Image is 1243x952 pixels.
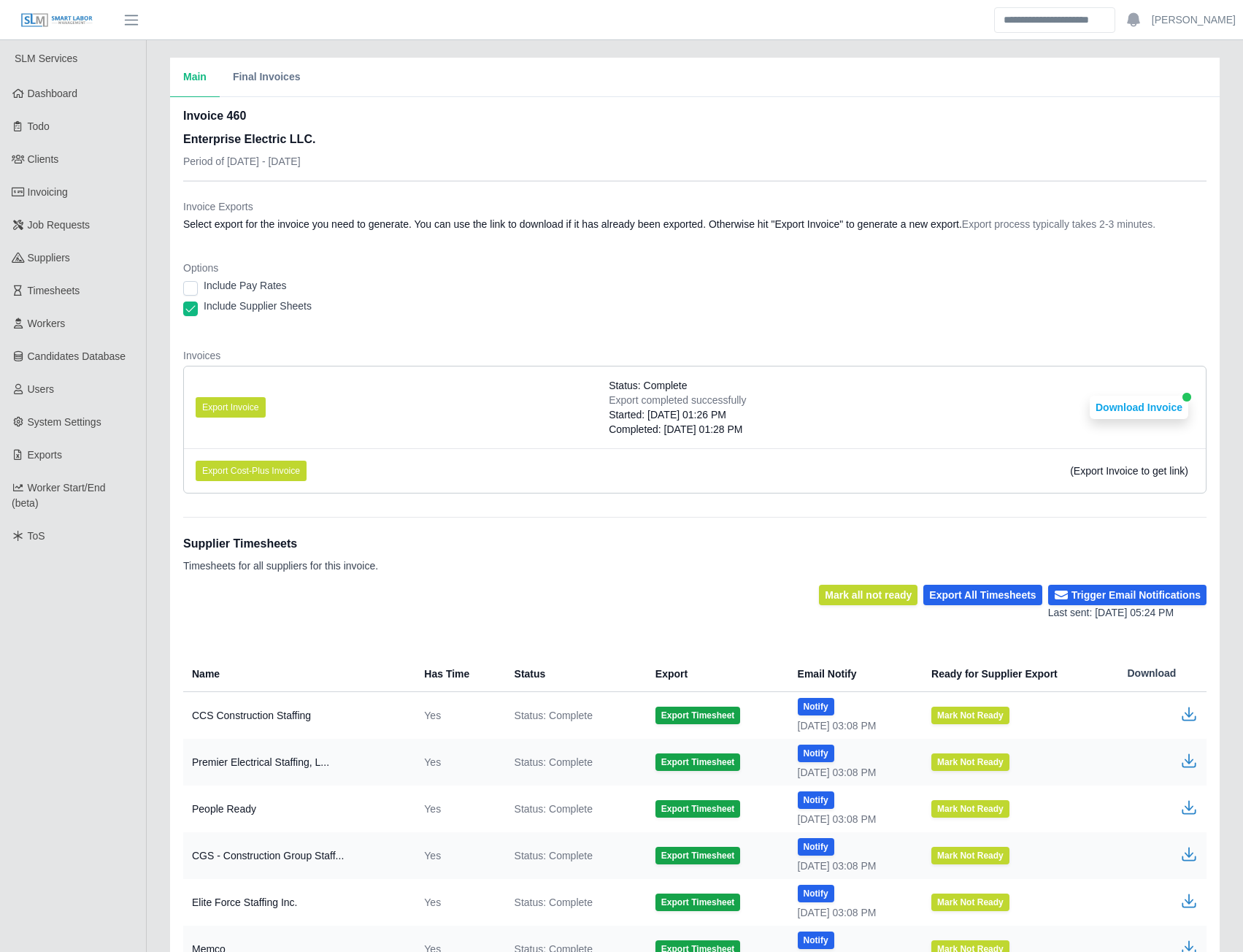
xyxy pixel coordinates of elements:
[28,285,80,296] span: Timesheets
[12,482,106,509] span: Worker Start/End (beta)
[1090,402,1188,413] a: Download Invoice
[655,753,740,771] button: Export Timesheet
[655,707,740,724] button: Export Timesheet
[1048,585,1207,605] button: Trigger Email Notifications
[609,407,746,422] div: Started: [DATE] 01:26 PM
[798,812,908,826] div: [DATE] 03:08 PM
[798,838,834,856] button: Notify
[28,252,70,264] span: Suppliers
[28,383,55,395] span: Users
[28,153,59,165] span: Clients
[798,905,908,920] div: [DATE] 03:08 PM
[819,585,917,605] button: Mark all not ready
[183,107,315,125] h2: Invoice 460
[1116,656,1207,692] th: Download
[798,718,908,733] div: [DATE] 03:08 PM
[798,932,834,949] button: Notify
[28,530,45,542] span: ToS
[798,791,834,809] button: Notify
[931,847,1009,864] button: Mark Not Ready
[28,449,62,461] span: Exports
[28,219,91,231] span: Job Requests
[28,350,126,362] span: Candidates Database
[183,739,412,786] td: Premier Electrical Staffing, L...
[412,739,502,786] td: Yes
[786,656,920,692] th: Email Notify
[183,692,412,740] td: CCS Construction Staffing
[798,885,834,902] button: Notify
[412,879,502,926] td: Yes
[15,53,77,64] span: SLM Services
[412,692,502,740] td: Yes
[655,847,740,864] button: Export Timesheet
[920,656,1115,692] th: Ready for Supplier Export
[515,802,593,816] span: Status: Complete
[28,318,66,329] span: Workers
[220,58,314,97] button: Final Invoices
[931,753,1009,771] button: Mark Not Ready
[28,88,78,99] span: Dashboard
[1152,12,1236,28] a: [PERSON_NAME]
[183,656,412,692] th: Name
[20,12,93,28] img: SLM Logo
[170,58,220,97] button: Main
[515,895,593,910] span: Status: Complete
[1070,465,1188,477] span: (Export Invoice to get link)
[28,416,101,428] span: System Settings
[412,786,502,832] td: Yes
[609,378,687,393] span: Status: Complete
[515,708,593,723] span: Status: Complete
[183,131,315,148] h3: Enterprise Electric LLC.
[183,786,412,832] td: People Ready
[798,765,908,780] div: [DATE] 03:08 PM
[183,348,1207,363] dt: Invoices
[503,656,644,692] th: Status
[28,186,68,198] span: Invoicing
[644,656,786,692] th: Export
[609,422,746,437] div: Completed: [DATE] 01:28 PM
[931,894,1009,911] button: Mark Not Ready
[962,218,1155,230] span: Export process typically takes 2-3 minutes.
[183,154,315,169] p: Period of [DATE] - [DATE]
[931,800,1009,818] button: Mark Not Ready
[412,656,502,692] th: Has Time
[196,397,266,418] button: Export Invoice
[515,755,593,769] span: Status: Complete
[204,299,312,313] label: Include Supplier Sheets
[412,832,502,879] td: Yes
[655,894,740,911] button: Export Timesheet
[655,800,740,818] button: Export Timesheet
[183,217,1207,231] dd: Select export for the invoice you need to generate. You can use the link to download if it has al...
[798,859,908,873] div: [DATE] 03:08 PM
[931,707,1009,724] button: Mark Not Ready
[204,278,287,293] label: Include Pay Rates
[923,585,1042,605] button: Export All Timesheets
[515,848,593,863] span: Status: Complete
[183,199,1207,214] dt: Invoice Exports
[183,879,412,926] td: Elite Force Staffing Inc.
[196,461,307,481] button: Export Cost-Plus Invoice
[609,393,746,407] div: Export completed successfully
[183,558,378,573] p: Timesheets for all suppliers for this invoice.
[1090,396,1188,419] button: Download Invoice
[994,7,1115,33] input: Search
[798,745,834,762] button: Notify
[1048,605,1207,621] div: Last sent: [DATE] 05:24 PM
[798,698,834,715] button: Notify
[28,120,50,132] span: Todo
[183,261,1207,275] dt: Options
[183,832,412,879] td: CGS - Construction Group Staff...
[183,535,378,553] h1: Supplier Timesheets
